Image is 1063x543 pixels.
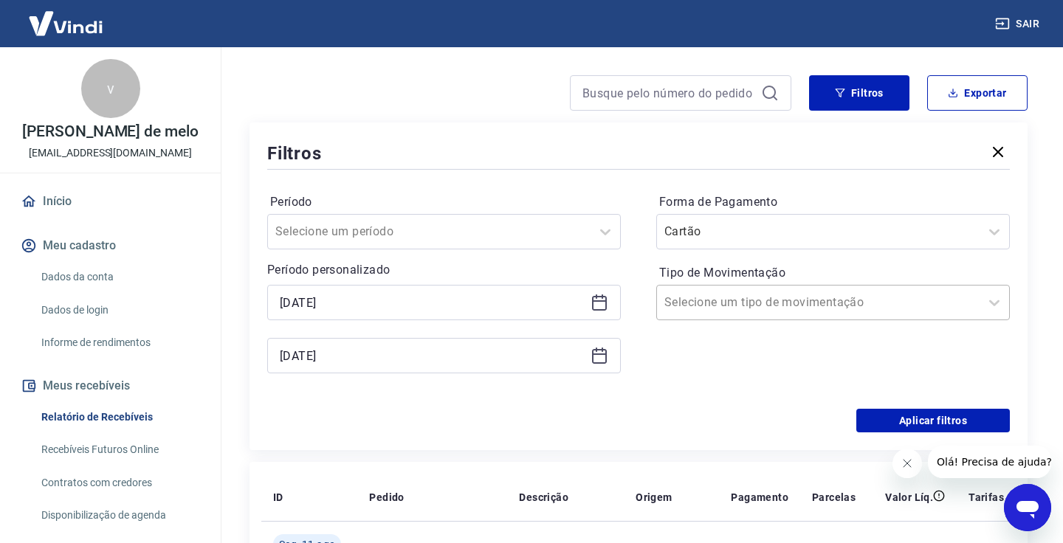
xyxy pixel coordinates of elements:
[29,145,192,161] p: [EMAIL_ADDRESS][DOMAIN_NAME]
[270,193,618,211] label: Período
[582,82,755,104] input: Busque pelo número do pedido
[35,295,203,325] a: Dados de login
[519,490,568,505] p: Descrição
[35,402,203,432] a: Relatório de Recebíveis
[731,490,788,505] p: Pagamento
[812,490,856,505] p: Parcelas
[856,409,1010,432] button: Aplicar filtros
[892,449,922,478] iframe: Fechar mensagem
[659,264,1007,282] label: Tipo de Movimentação
[35,468,203,498] a: Contratos com credores
[35,328,203,358] a: Informe de rendimentos
[273,490,283,505] p: ID
[18,370,203,402] button: Meus recebíveis
[928,446,1051,478] iframe: Mensagem da empresa
[280,291,585,314] input: Data inicial
[636,490,672,505] p: Origem
[35,435,203,465] a: Recebíveis Futuros Online
[18,185,203,218] a: Início
[35,500,203,530] a: Disponibilização de agenda
[81,59,140,118] div: v
[267,142,322,165] h5: Filtros
[18,229,203,262] button: Meu cadastro
[927,75,1028,111] button: Exportar
[280,345,585,367] input: Data final
[267,261,621,279] p: Período personalizado
[969,490,1004,505] p: Tarifas
[369,490,404,505] p: Pedido
[1004,484,1051,531] iframe: Botão para abrir a janela de mensagens
[22,124,199,139] p: [PERSON_NAME] de melo
[885,490,933,505] p: Valor Líq.
[18,1,114,46] img: Vindi
[35,262,203,292] a: Dados da conta
[809,75,909,111] button: Filtros
[9,10,124,22] span: Olá! Precisa de ajuda?
[992,10,1045,38] button: Sair
[659,193,1007,211] label: Forma de Pagamento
